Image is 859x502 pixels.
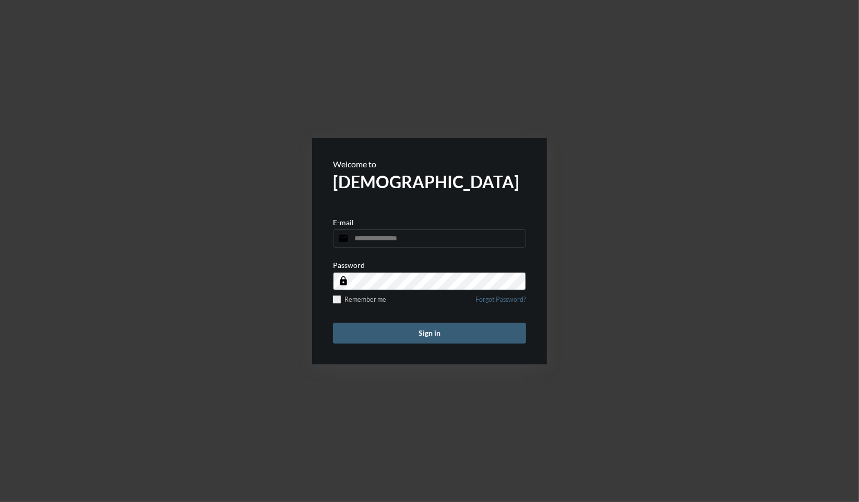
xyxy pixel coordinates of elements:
p: E-mail [333,218,354,227]
label: Remember me [333,296,386,303]
button: Sign in [333,323,526,344]
a: Forgot Password? [475,296,526,310]
h2: [DEMOGRAPHIC_DATA] [333,172,526,192]
p: Password [333,261,365,270]
p: Welcome to [333,159,526,169]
